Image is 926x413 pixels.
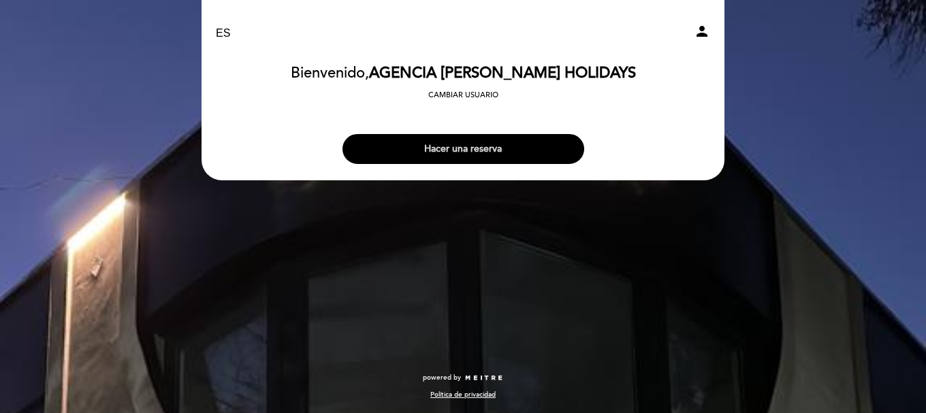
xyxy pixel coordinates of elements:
[378,15,548,52] a: Soberana
[430,390,496,399] a: Política de privacidad
[291,65,636,82] h2: Bienvenido,
[342,134,584,164] button: Hacer una reserva
[424,89,502,101] button: Cambiar usuario
[423,373,503,382] a: powered by
[423,373,461,382] span: powered by
[694,23,710,44] button: person
[369,64,636,82] span: AGENCIA [PERSON_NAME] HOLIDAYS
[694,23,710,39] i: person
[464,375,503,382] img: MEITRE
